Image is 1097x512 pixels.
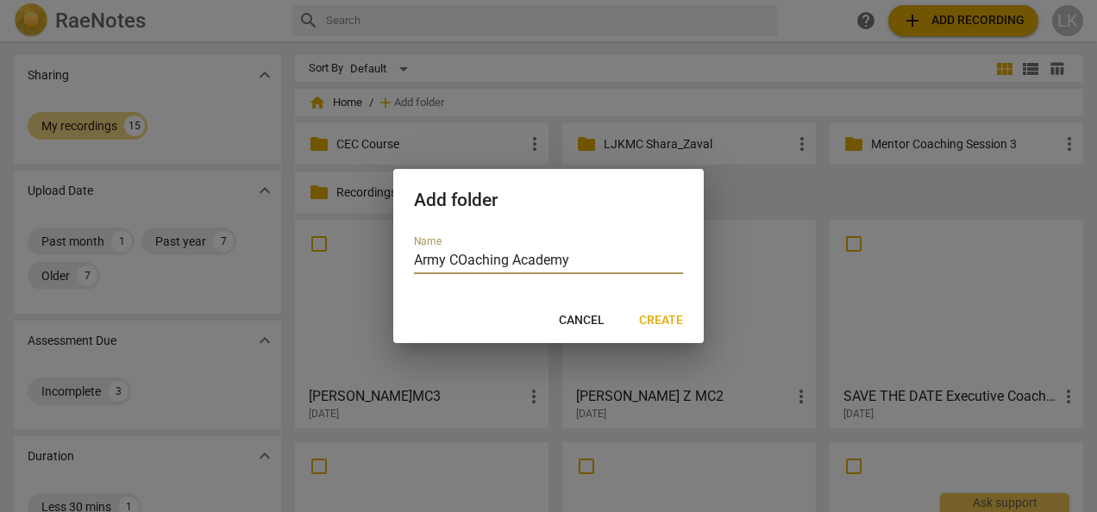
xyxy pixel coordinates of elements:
span: Cancel [559,312,605,329]
button: Create [625,305,697,336]
label: Name [414,236,442,247]
button: Cancel [545,305,618,336]
span: Create [639,312,683,329]
h2: Add folder [414,190,683,211]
